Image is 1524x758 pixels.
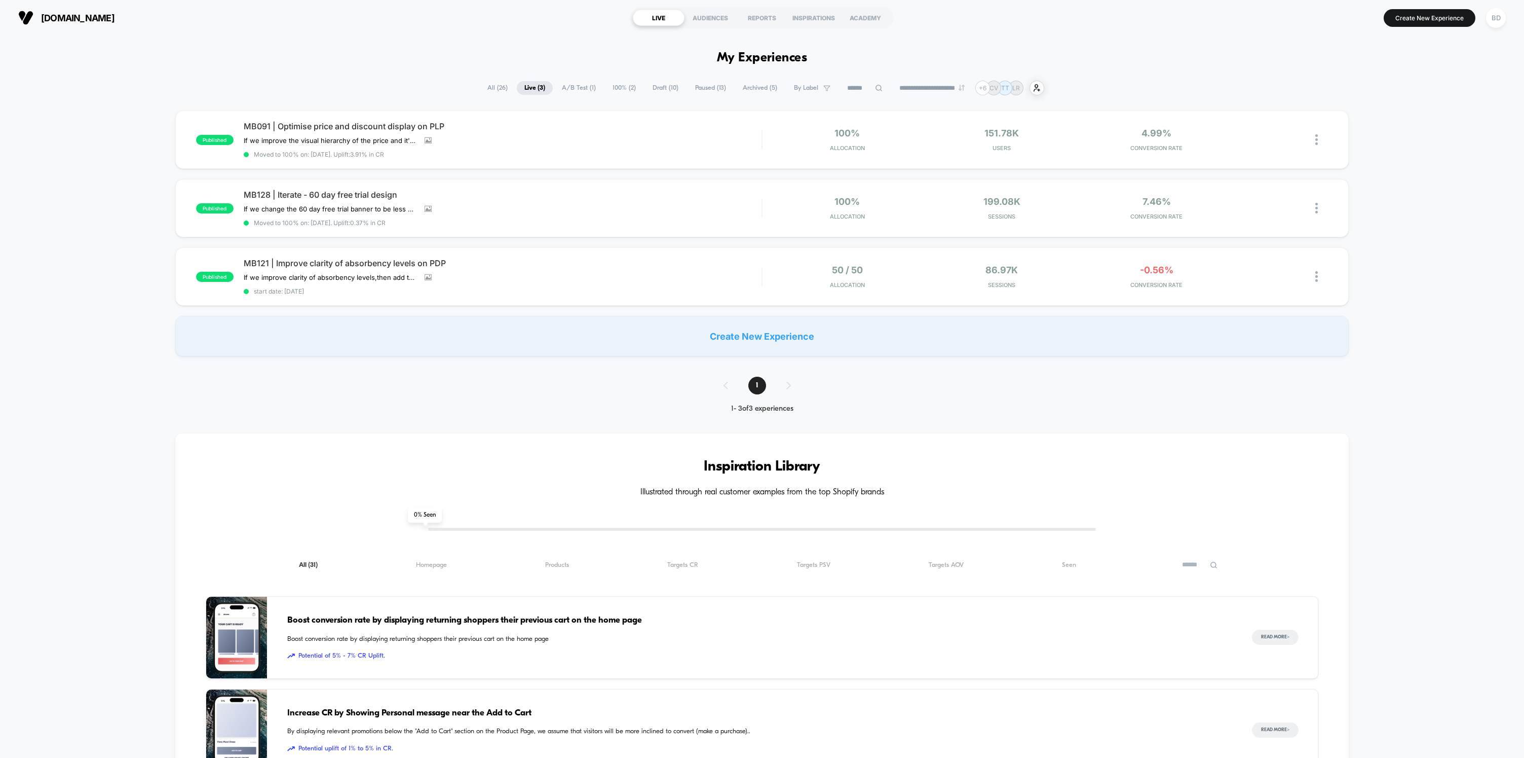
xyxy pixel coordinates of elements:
h1: My Experiences [717,51,808,65]
div: AUDIENCES [684,10,736,26]
img: end [959,85,965,91]
span: Targets CR [667,561,698,569]
span: If we change the 60 day free trial banner to be less distracting from the primary CTA,then conver... [244,205,417,213]
p: TT [1001,84,1009,92]
span: 86.97k [985,265,1018,275]
span: Archived ( 5 ) [735,81,785,95]
span: 100% [834,196,860,207]
span: published [196,272,234,282]
span: 1 [748,377,766,394]
span: 7.46% [1142,196,1171,207]
img: Boost conversion rate by displaying returning shoppers their previous cart on the home page [206,597,267,678]
button: Read More> [1252,723,1299,738]
span: Products [545,561,569,569]
span: Users [927,145,1077,152]
span: ( 31 ) [308,562,318,568]
span: Live ( 3 ) [517,81,553,95]
h4: Illustrated through real customer examples from the top Shopify brands [206,488,1318,497]
span: Potential uplift of 1% to 5% in CR. [287,744,1232,754]
span: Increase CR by Showing Personal message near the Add to Cart [287,707,1232,720]
span: Seen [1062,561,1076,569]
button: Read More> [1252,630,1299,645]
span: [DOMAIN_NAME] [41,13,115,23]
span: MB128 | Iterate - 60 day free trial design [244,190,761,200]
span: MB121 | Improve clarity of absorbency levels on PDP [244,258,761,268]
span: 50 / 50 [832,265,863,275]
img: close [1315,134,1318,145]
div: + 6 [975,81,990,95]
span: Boost conversion rate by displaying returning shoppers their previous cart on the home page [287,634,1232,644]
span: CONVERSION RATE [1082,213,1231,220]
span: 0 % Seen [408,508,442,523]
button: BD [1483,8,1509,28]
span: start date: [DATE] [244,287,761,295]
img: close [1315,271,1318,282]
span: Moved to 100% on: [DATE] . Uplift: 0.37% in CR [254,219,386,227]
span: By displaying relevant promotions below the "Add to Cart" section on the Product Page, we assume ... [287,727,1232,737]
div: INSPIRATIONS [788,10,840,26]
span: published [196,203,234,213]
p: LR [1012,84,1020,92]
span: -0.56% [1140,265,1173,275]
span: Sessions [927,213,1077,220]
img: close [1315,203,1318,213]
span: By Label [794,84,818,92]
div: LIVE [633,10,684,26]
button: Create New Experience [1384,9,1475,27]
div: REPORTS [736,10,788,26]
div: BD [1486,8,1506,28]
span: Allocation [830,281,865,288]
span: If we improve the visual hierarchy of the price and it's related promotion then PDV and CR will i... [244,136,417,145]
p: CV [989,84,998,92]
span: Potential of 5% - 7% CR Uplift. [287,651,1232,661]
button: [DOMAIN_NAME] [15,10,118,26]
span: Targets AOV [929,561,964,569]
span: Sessions [927,281,1077,288]
span: 100% ( 2 ) [605,81,643,95]
img: Visually logo [18,10,33,25]
span: All ( 26 ) [480,81,515,95]
span: A/B Test ( 1 ) [554,81,603,95]
span: Draft ( 10 ) [645,81,686,95]
span: MB091 | Optimise price and discount display on PLP [244,121,761,131]
span: Boost conversion rate by displaying returning shoppers their previous cart on the home page [287,614,1232,627]
span: 4.99% [1141,128,1171,138]
span: If we improve clarity of absorbency levels,then add to carts & CR will increase,because users are... [244,273,417,281]
span: 151.78k [984,128,1019,138]
span: 100% [834,128,860,138]
div: Create New Experience [175,316,1349,356]
span: published [196,135,234,145]
div: ACADEMY [840,10,891,26]
span: Moved to 100% on: [DATE] . Uplift: 3.91% in CR [254,151,384,158]
span: Allocation [830,145,865,152]
span: CONVERSION RATE [1082,145,1231,152]
span: Paused ( 13 ) [688,81,734,95]
span: All [299,561,318,569]
span: Targets PSV [797,561,830,569]
div: 1 - 3 of 3 experiences [713,405,811,413]
h3: Inspiration Library [206,459,1318,475]
span: Allocation [830,213,865,220]
span: CONVERSION RATE [1082,281,1231,288]
span: 199.08k [983,196,1020,207]
span: Homepage [416,561,447,569]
